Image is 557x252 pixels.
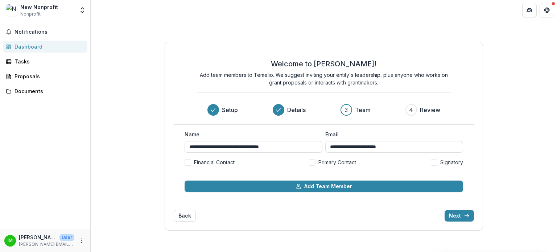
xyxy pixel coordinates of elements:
[409,106,413,114] div: 4
[15,87,82,95] div: Documents
[207,104,440,116] div: Progress
[197,71,451,86] p: Add team members to Temelio. We suggest inviting your entity's leadership, plus anyone who works ...
[15,58,82,65] div: Tasks
[174,210,196,222] button: Back
[77,236,86,245] button: More
[222,106,238,114] h3: Setup
[15,73,82,80] div: Proposals
[3,85,87,97] a: Documents
[540,3,554,17] button: Get Help
[344,106,348,114] div: 3
[77,3,87,17] button: Open entity switcher
[3,41,87,53] a: Dashboard
[185,131,318,138] label: Name
[19,234,57,241] p: [PERSON_NAME]
[20,11,41,17] span: Nonprofit
[6,4,17,16] img: New Nonprofit
[355,106,371,114] h3: Team
[3,70,87,82] a: Proposals
[20,3,58,11] div: New Nonprofit
[194,158,235,166] span: Financial Contact
[185,181,463,192] button: Add Team Member
[3,26,87,38] button: Notifications
[19,241,74,248] p: [PERSON_NAME][EMAIL_ADDRESS][DOMAIN_NAME]
[59,234,74,241] p: User
[8,238,13,243] div: Isaac Mace
[15,43,82,50] div: Dashboard
[522,3,537,17] button: Partners
[325,131,459,138] label: Email
[445,210,474,222] button: Next
[440,158,463,166] span: Signatory
[287,106,306,114] h3: Details
[15,29,84,35] span: Notifications
[420,106,440,114] h3: Review
[318,158,356,166] span: Primary Contact
[3,55,87,67] a: Tasks
[271,59,376,68] h2: Welcome to [PERSON_NAME]!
